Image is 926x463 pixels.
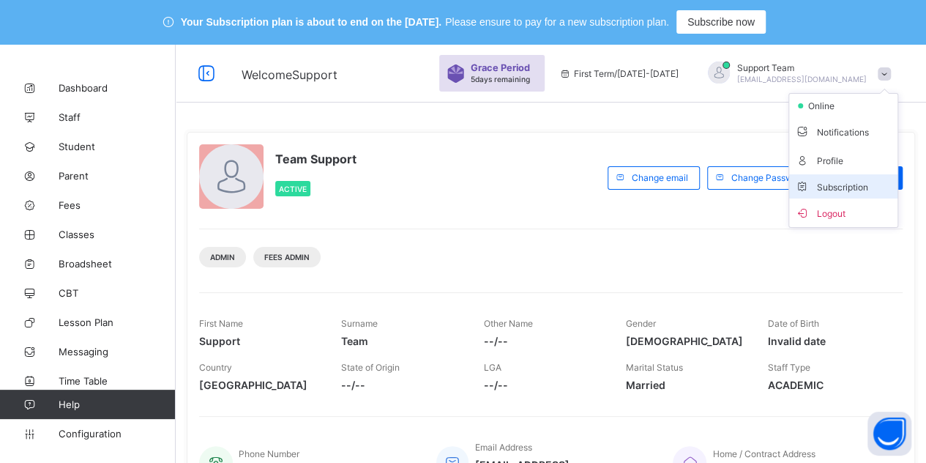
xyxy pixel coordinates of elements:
li: dropdown-list-item-null-2 [789,94,897,117]
span: Surname [341,318,378,329]
span: Subscribe now [687,16,755,28]
span: Date of Birth [768,318,819,329]
span: Fees Admin [264,253,310,262]
span: Logout [795,204,892,221]
span: session/term information [559,68,679,79]
span: Profile [795,152,892,168]
span: --/-- [341,379,461,391]
span: Time Table [59,375,176,387]
span: Country [199,362,232,373]
span: --/-- [483,379,603,391]
span: Support Team [737,62,867,73]
li: dropdown-list-item-null-6 [789,174,897,199]
span: State of Origin [341,362,400,373]
span: Home / Contract Address [712,448,815,459]
span: Dashboard [59,82,176,94]
span: [EMAIL_ADDRESS][DOMAIN_NAME] [737,75,867,84]
div: SupportTeam [693,62,898,86]
span: Classes [59,229,176,240]
span: Subscription [795,182,868,193]
span: Support [199,335,319,347]
span: Configuration [59,428,175,440]
li: dropdown-list-item-text-4 [789,146,897,174]
span: Broadsheet [59,258,176,270]
span: Change email [632,172,688,183]
span: Student [59,141,176,152]
span: online [807,100,843,111]
span: Team Support [275,152,356,166]
span: Gender [626,318,656,329]
button: Open asap [867,412,911,456]
span: Email Address [474,442,531,453]
span: Change Password [731,172,806,183]
span: Messaging [59,346,176,358]
span: [DEMOGRAPHIC_DATA] [626,335,746,347]
span: Parent [59,170,176,182]
span: Active [279,185,307,193]
img: sticker-purple.71386a28dfed39d6af7621340158ba97.svg [447,64,465,83]
span: Lesson Plan [59,316,176,328]
span: 5 days remaining [471,75,530,84]
span: Staff Type [768,362,810,373]
span: Admin [210,253,235,262]
span: Invalid date [768,335,888,347]
span: First Name [199,318,243,329]
span: Phone Number [239,448,299,459]
span: Please ensure to pay for a new subscription plan. [445,16,669,28]
li: dropdown-list-item-text-3 [789,117,897,146]
span: Notifications [795,123,892,140]
span: Your Subscription plan is about to end on the [DATE]. [181,16,441,28]
span: [GEOGRAPHIC_DATA] [199,379,319,391]
span: Other Name [483,318,532,329]
span: Team [341,335,461,347]
span: Staff [59,111,176,123]
span: Welcome Support [242,67,337,82]
li: dropdown-list-item-buttom-7 [789,199,897,227]
span: ACADEMIC [768,379,888,391]
span: --/-- [483,335,603,347]
span: Marital Status [626,362,683,373]
span: Married [626,379,746,391]
span: Help [59,399,175,410]
span: Fees [59,199,176,211]
span: LGA [483,362,501,373]
span: CBT [59,287,176,299]
span: Grace Period [471,62,530,73]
